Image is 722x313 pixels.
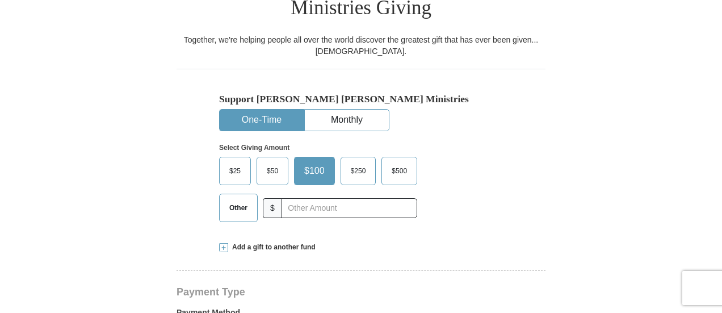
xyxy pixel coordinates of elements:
[345,162,372,180] span: $250
[263,198,282,218] span: $
[177,287,545,297] h4: Payment Type
[282,198,417,218] input: Other Amount
[228,243,316,252] span: Add a gift to another fund
[219,144,289,152] strong: Select Giving Amount
[219,93,503,105] h5: Support [PERSON_NAME] [PERSON_NAME] Ministries
[177,34,545,57] div: Together, we're helping people all over the world discover the greatest gift that has ever been g...
[224,162,246,180] span: $25
[220,110,304,131] button: One-Time
[299,162,330,180] span: $100
[224,199,253,216] span: Other
[305,110,389,131] button: Monthly
[261,162,284,180] span: $50
[386,162,413,180] span: $500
